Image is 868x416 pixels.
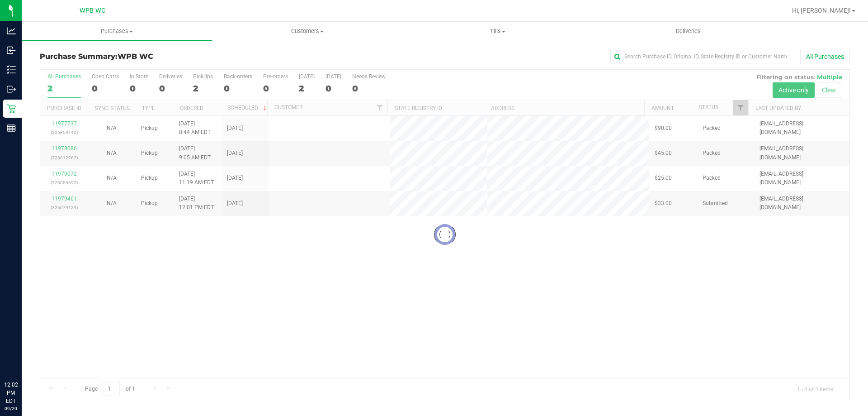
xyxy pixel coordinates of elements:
p: 12:02 PM EDT [4,381,18,405]
span: Tills [403,27,592,35]
p: 09/20 [4,405,18,412]
inline-svg: Outbound [7,85,16,94]
inline-svg: Analytics [7,26,16,35]
inline-svg: Inbound [7,46,16,55]
span: Deliveries [664,27,713,35]
a: Deliveries [593,22,783,41]
a: Purchases [22,22,212,41]
button: All Purchases [800,49,850,64]
span: WPB WC [118,52,153,61]
span: Customers [212,27,402,35]
span: Purchases [22,27,212,35]
span: Hi, [PERSON_NAME]! [792,7,851,14]
a: Tills [402,22,593,41]
inline-svg: Retail [7,104,16,113]
span: WPB WC [80,7,105,14]
inline-svg: Reports [7,124,16,133]
h3: Purchase Summary: [40,53,310,61]
input: Search Purchase ID, Original ID, State Registry ID or Customer Name... [610,50,791,63]
a: Customers [212,22,402,41]
inline-svg: Inventory [7,65,16,74]
iframe: Resource center [9,344,36,371]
